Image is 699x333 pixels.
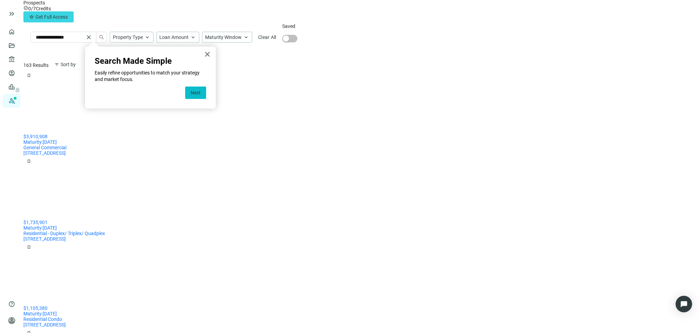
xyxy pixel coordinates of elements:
[27,73,31,78] span: bookmark
[23,6,28,10] span: check_circle
[23,316,62,322] span: Residential Condo
[54,62,59,67] span: filter_list
[28,6,36,11] span: 0/7
[185,87,206,99] button: Next
[95,56,206,66] h2: Search Made Simple
[23,134,47,139] span: $3,910,908
[8,301,15,307] span: help
[676,296,692,312] div: Open Intercom Messenger
[35,14,68,20] span: Get Full Access
[29,14,34,19] span: crown
[144,34,150,40] span: keyboard_arrow_up
[95,70,206,83] p: Easily refine opportunities to match your strategy and market focus.
[27,245,31,250] span: bookmark
[23,139,57,145] span: Maturity: [DATE]
[23,322,66,327] span: [STREET_ADDRESS]
[61,62,76,67] span: Sort by
[23,236,66,242] span: [STREET_ADDRESS]
[205,34,242,40] span: Maturity Window
[85,34,92,41] span: close
[23,305,47,311] span: $1,105,380
[23,62,49,68] span: 163 Results
[190,34,196,40] span: keyboard_arrow_up
[159,34,189,40] span: Loan Amount
[23,225,57,231] span: Maturity: [DATE]
[204,49,211,60] button: Close
[258,34,276,40] span: Clear All
[23,231,105,236] span: Residential - Duplex/ Triplex/ Quadplex
[23,311,57,316] span: Maturity: [DATE]
[243,34,249,40] span: keyboard_arrow_up
[23,145,66,150] span: General Commercial
[27,159,31,164] span: bookmark
[8,317,15,324] span: person
[113,34,143,40] span: Property Type
[99,35,104,40] span: search
[23,150,66,156] span: [STREET_ADDRESS]
[36,6,51,11] span: Credits
[23,220,47,225] span: $1,735,901
[282,22,300,30] label: Saved
[8,10,16,18] span: keyboard_double_arrow_right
